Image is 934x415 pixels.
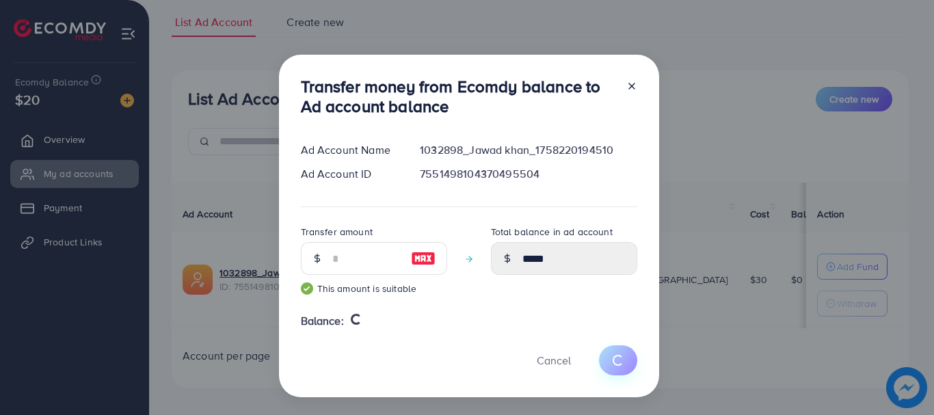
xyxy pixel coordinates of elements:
img: guide [301,282,313,295]
img: image [411,250,436,267]
span: Balance: [301,313,344,329]
button: Cancel [520,345,588,375]
h3: Transfer money from Ecomdy balance to Ad account balance [301,77,615,116]
label: Total balance in ad account [491,225,613,239]
div: 1032898_Jawad khan_1758220194510 [409,142,648,158]
label: Transfer amount [301,225,373,239]
div: 7551498104370495504 [409,166,648,182]
small: This amount is suitable [301,282,447,295]
span: Cancel [537,353,571,368]
div: Ad Account ID [290,166,410,182]
div: Ad Account Name [290,142,410,158]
